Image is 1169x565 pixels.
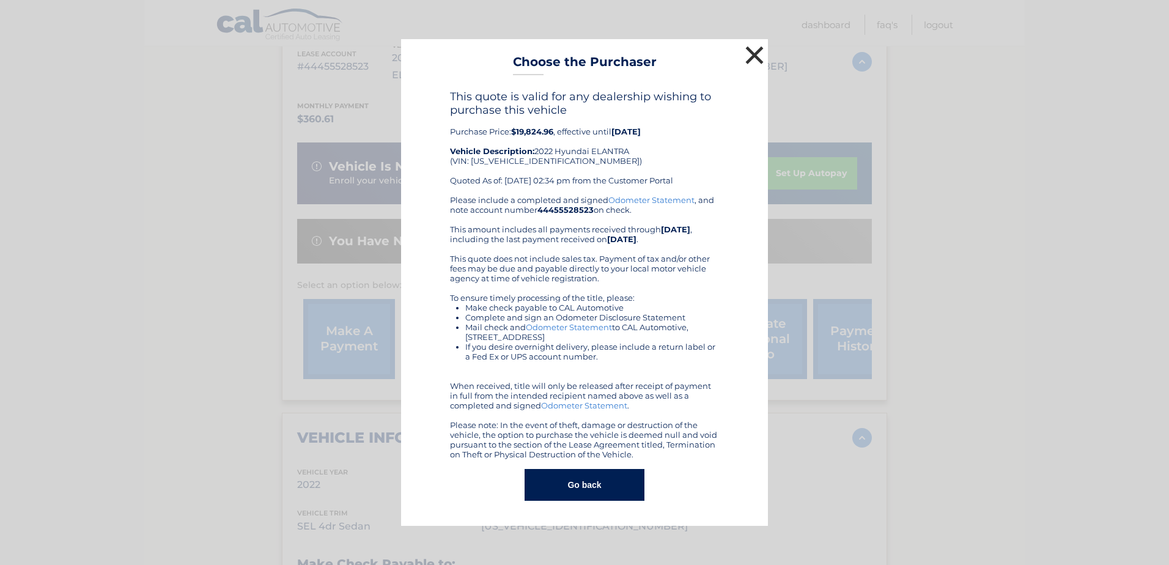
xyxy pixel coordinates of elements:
[541,401,627,410] a: Odometer Statement
[465,322,719,342] li: Mail check and to CAL Automotive, [STREET_ADDRESS]
[513,54,657,76] h3: Choose the Purchaser
[661,224,690,234] b: [DATE]
[511,127,553,136] b: $19,824.96
[465,303,719,312] li: Make check payable to CAL Automotive
[537,205,594,215] b: 44455528523
[526,322,612,332] a: Odometer Statement
[742,43,767,67] button: ×
[450,90,719,195] div: Purchase Price: , effective until 2022 Hyundai ELANTRA (VIN: [US_VEHICLE_IDENTIFICATION_NUMBER]) ...
[525,469,644,501] button: Go back
[611,127,641,136] b: [DATE]
[450,90,719,117] h4: This quote is valid for any dealership wishing to purchase this vehicle
[607,234,636,244] b: [DATE]
[450,195,719,459] div: Please include a completed and signed , and note account number on check. This amount includes al...
[450,146,534,156] strong: Vehicle Description:
[608,195,695,205] a: Odometer Statement
[465,342,719,361] li: If you desire overnight delivery, please include a return label or a Fed Ex or UPS account number.
[465,312,719,322] li: Complete and sign an Odometer Disclosure Statement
